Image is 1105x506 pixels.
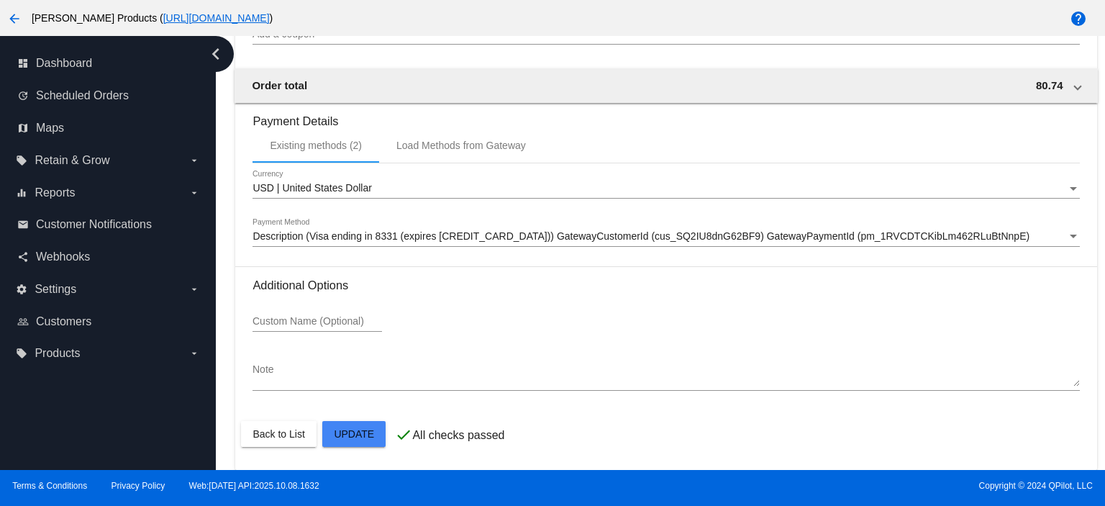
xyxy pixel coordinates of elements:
span: Settings [35,283,76,296]
p: All checks passed [412,429,504,442]
span: Customers [36,315,91,328]
i: arrow_drop_down [188,348,200,359]
a: Web:[DATE] API:2025.10.08.1632 [189,481,319,491]
mat-select: Payment Method [253,231,1079,243]
span: Webhooks [36,250,90,263]
input: Custom Name (Optional) [253,316,382,327]
div: Load Methods from Gateway [396,140,526,151]
span: Dashboard [36,57,92,70]
i: share [17,251,29,263]
a: Privacy Policy [112,481,165,491]
h3: Additional Options [253,279,1079,292]
i: settings [16,284,27,295]
span: Products [35,347,80,360]
i: local_offer [16,155,27,166]
mat-icon: help [1070,10,1087,27]
a: Terms & Conditions [12,481,87,491]
i: arrow_drop_down [188,155,200,166]
span: USD | United States Dollar [253,182,371,194]
div: Existing methods (2) [270,140,362,151]
a: update Scheduled Orders [17,84,200,107]
mat-icon: check [395,426,412,443]
span: Reports [35,186,75,199]
i: equalizer [16,187,27,199]
span: Order total [252,79,307,91]
a: email Customer Notifications [17,213,200,236]
span: [PERSON_NAME] Products ( ) [32,12,273,24]
a: dashboard Dashboard [17,52,200,75]
span: Customer Notifications [36,218,152,231]
span: Copyright © 2024 QPilot, LLC [565,481,1093,491]
i: arrow_drop_down [188,187,200,199]
i: dashboard [17,58,29,69]
span: Update [334,428,374,440]
span: Maps [36,122,64,135]
i: local_offer [16,348,27,359]
span: Back to List [253,428,304,440]
a: people_outline Customers [17,310,200,333]
i: email [17,219,29,230]
h3: Payment Details [253,104,1079,128]
a: map Maps [17,117,200,140]
button: Back to List [241,421,316,447]
button: Update [322,421,386,447]
i: update [17,90,29,101]
i: chevron_left [204,42,227,65]
i: map [17,122,29,134]
mat-select: Currency [253,183,1079,194]
span: 80.74 [1036,79,1063,91]
span: Description (Visa ending in 8331 (expires [CREDIT_CARD_DATA])) GatewayCustomerId (cus_SQ2IU8dnG62... [253,230,1029,242]
i: people_outline [17,316,29,327]
span: Retain & Grow [35,154,109,167]
span: Scheduled Orders [36,89,129,102]
a: share Webhooks [17,245,200,268]
a: [URL][DOMAIN_NAME] [163,12,270,24]
mat-expansion-panel-header: Order total 80.74 [235,68,1097,103]
mat-icon: arrow_back [6,10,23,27]
i: arrow_drop_down [188,284,200,295]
